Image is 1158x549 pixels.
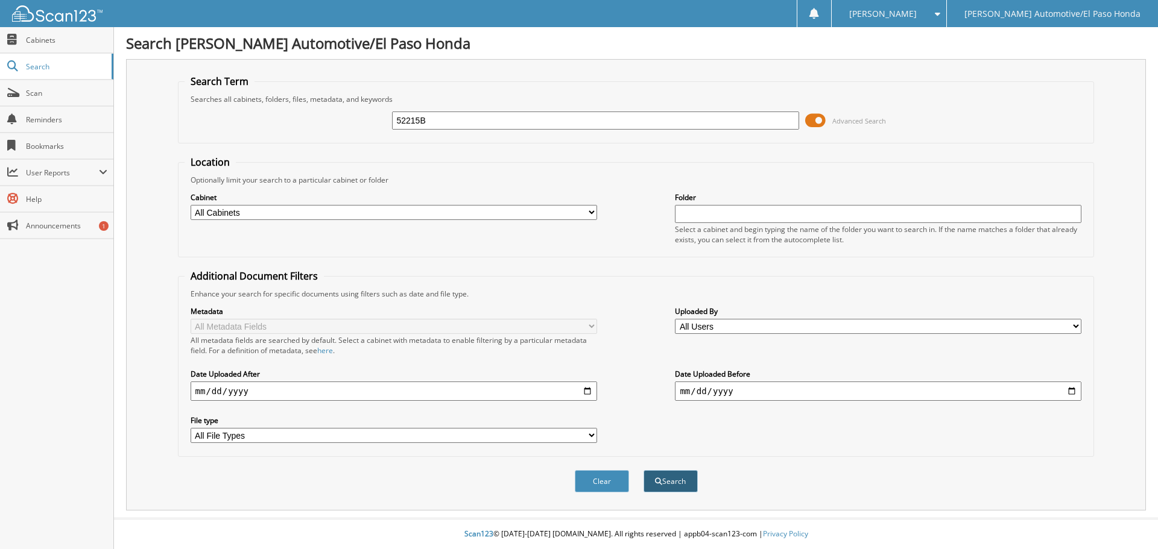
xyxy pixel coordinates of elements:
[849,10,917,17] span: [PERSON_NAME]
[185,269,324,283] legend: Additional Document Filters
[464,529,493,539] span: Scan123
[26,221,107,231] span: Announcements
[12,5,103,22] img: scan123-logo-white.svg
[26,35,107,45] span: Cabinets
[26,88,107,98] span: Scan
[763,529,808,539] a: Privacy Policy
[185,155,236,169] legend: Location
[191,335,597,356] div: All metadata fields are searched by default. Select a cabinet with metadata to enable filtering b...
[26,115,107,125] span: Reminders
[26,194,107,204] span: Help
[26,168,99,178] span: User Reports
[675,192,1081,202] label: Folder
[191,381,597,401] input: start
[191,192,597,202] label: Cabinet
[964,10,1141,17] span: [PERSON_NAME] Automotive/El Paso Honda
[185,94,1088,104] div: Searches all cabinets, folders, files, metadata, and keywords
[832,116,886,125] span: Advanced Search
[191,306,597,316] label: Metadata
[26,61,106,72] span: Search
[126,33,1146,53] h1: Search [PERSON_NAME] Automotive/El Paso Honda
[675,381,1081,401] input: end
[675,369,1081,379] label: Date Uploaded Before
[575,470,629,492] button: Clear
[185,75,255,88] legend: Search Term
[99,221,109,231] div: 1
[114,519,1158,549] div: © [DATE]-[DATE] [DOMAIN_NAME]. All rights reserved | appb04-scan123-com |
[644,470,698,492] button: Search
[26,141,107,151] span: Bookmarks
[317,345,333,356] a: here
[191,415,597,425] label: File type
[191,369,597,379] label: Date Uploaded After
[185,175,1088,185] div: Optionally limit your search to a particular cabinet or folder
[675,224,1081,245] div: Select a cabinet and begin typing the name of the folder you want to search in. If the name match...
[675,306,1081,316] label: Uploaded By
[185,289,1088,299] div: Enhance your search for specific documents using filters such as date and file type.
